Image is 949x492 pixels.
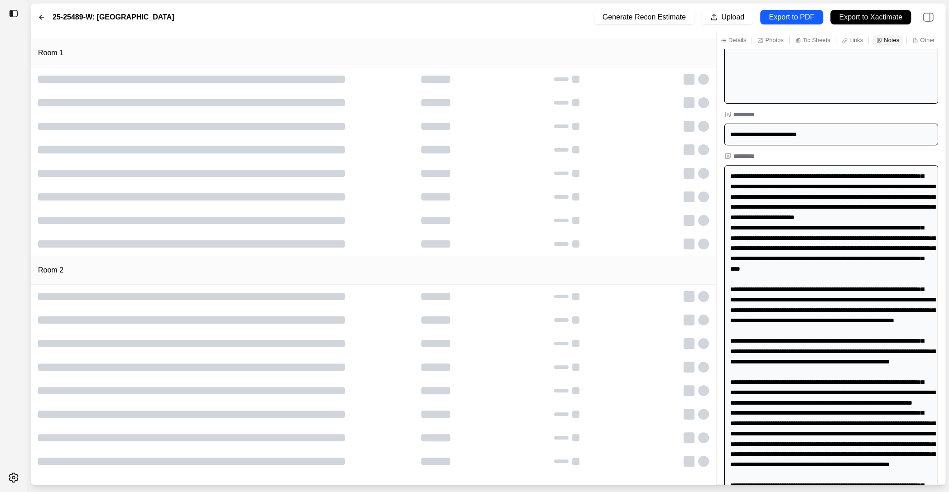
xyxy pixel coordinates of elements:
h1: Room 1 [38,48,63,58]
p: Links [849,36,863,44]
p: Upload [721,12,744,23]
p: Tic Sheets [803,36,830,44]
p: Notes [884,36,899,44]
label: 25-25489-W: [GEOGRAPHIC_DATA] [53,12,174,23]
p: Generate Recon Estimate [602,12,686,23]
button: Generate Recon Estimate [594,10,694,24]
p: Photos [765,36,783,44]
img: toggle sidebar [9,9,18,18]
h1: Room 2 [38,265,63,276]
button: Export to PDF [760,10,823,24]
img: right-panel.svg [918,7,938,27]
p: Other [920,36,935,44]
button: Upload [702,10,753,24]
p: Export to PDF [769,12,814,23]
p: Export to Xactimate [839,12,902,23]
button: Export to Xactimate [830,10,911,24]
p: Details [728,36,747,44]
